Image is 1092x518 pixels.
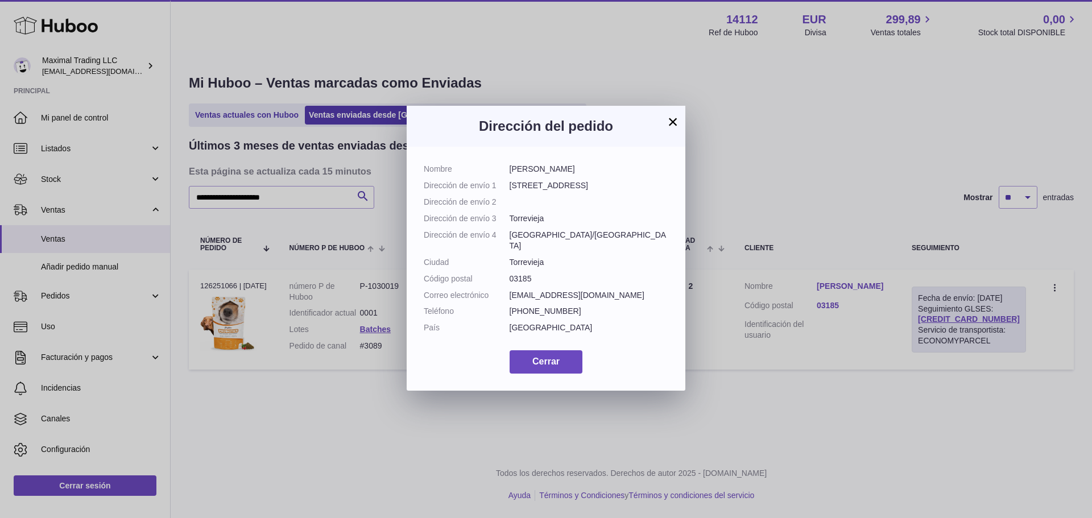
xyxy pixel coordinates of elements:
[424,117,668,135] h3: Dirección del pedido
[424,230,510,251] dt: Dirección de envío 4
[510,350,582,374] button: Cerrar
[424,164,510,175] dt: Nombre
[424,306,510,317] dt: Teléfono
[424,273,510,284] dt: Código postal
[510,180,669,191] dd: [STREET_ADDRESS]
[424,213,510,224] dt: Dirección de envío 3
[510,273,669,284] dd: 03185
[510,230,669,251] dd: [GEOGRAPHIC_DATA]/[GEOGRAPHIC_DATA]
[510,164,669,175] dd: [PERSON_NAME]
[510,290,669,301] dd: [EMAIL_ADDRESS][DOMAIN_NAME]
[510,322,669,333] dd: [GEOGRAPHIC_DATA]
[666,115,680,129] button: ×
[510,213,669,224] dd: Torrevieja
[510,306,669,317] dd: [PHONE_NUMBER]
[510,257,669,268] dd: Torrevieja
[424,290,510,301] dt: Correo electrónico
[424,322,510,333] dt: País
[424,180,510,191] dt: Dirección de envío 1
[424,257,510,268] dt: Ciudad
[532,357,560,366] span: Cerrar
[424,197,510,208] dt: Dirección de envío 2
